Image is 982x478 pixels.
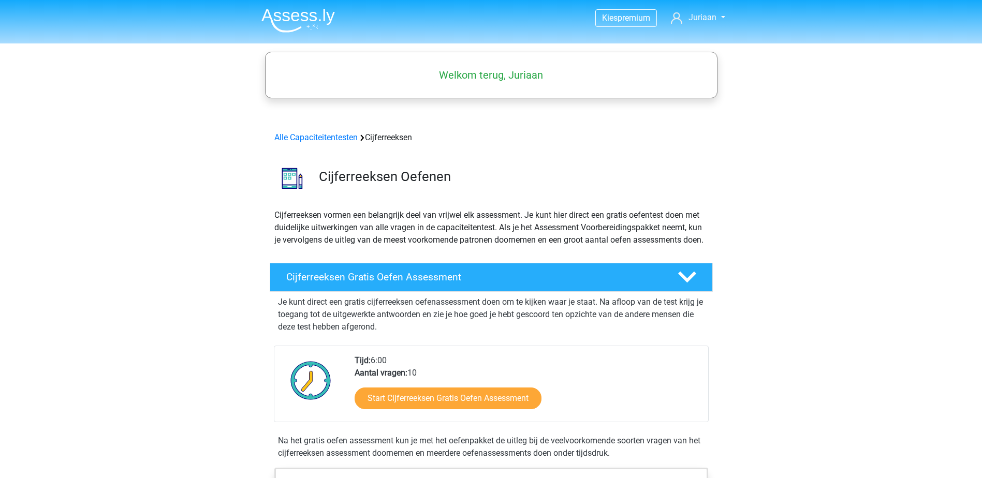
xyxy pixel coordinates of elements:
span: Juriaan [688,12,716,22]
p: Cijferreeksen vormen een belangrijk deel van vrijwel elk assessment. Je kunt hier direct een grat... [274,209,708,246]
div: Cijferreeksen [270,131,712,144]
b: Tijd: [355,355,371,365]
img: cijferreeksen [270,156,314,200]
a: Juriaan [667,11,729,24]
b: Aantal vragen: [355,368,407,378]
span: Kies [602,13,618,23]
div: Na het gratis oefen assessment kun je met het oefenpakket de uitleg bij de veelvoorkomende soorte... [274,435,709,459]
h4: Cijferreeksen Gratis Oefen Assessment [286,271,661,283]
img: Klok [285,354,337,406]
p: Je kunt direct een gratis cijferreeksen oefenassessment doen om te kijken waar je staat. Na afloo... [278,296,705,333]
h5: Welkom terug, Juriaan [270,69,712,81]
div: 6:00 10 [347,354,708,422]
a: Alle Capaciteitentesten [274,132,358,142]
a: Kiespremium [596,11,656,25]
a: Start Cijferreeksen Gratis Oefen Assessment [355,387,541,409]
a: Cijferreeksen Gratis Oefen Assessment [266,263,717,292]
h3: Cijferreeksen Oefenen [319,169,705,185]
img: Assessly [261,8,335,33]
span: premium [618,13,650,23]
